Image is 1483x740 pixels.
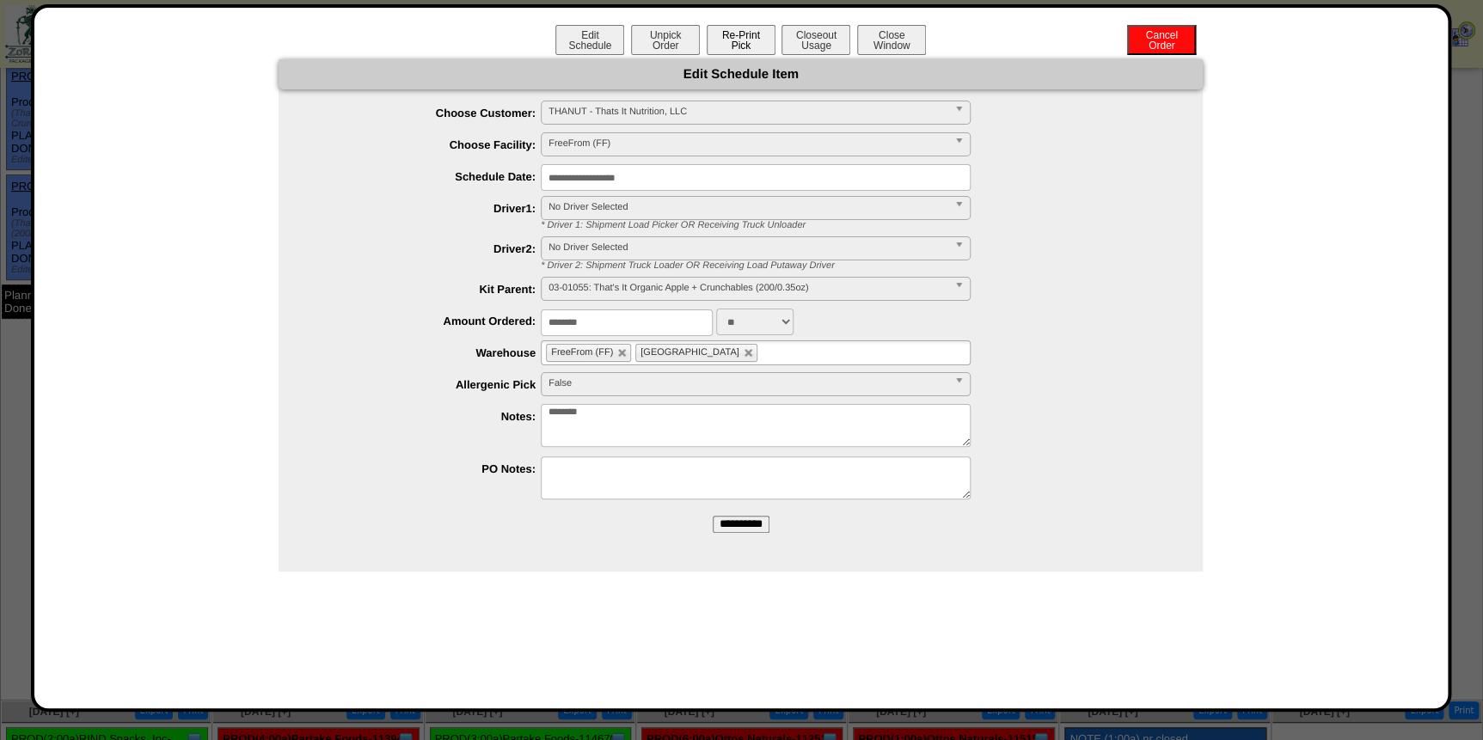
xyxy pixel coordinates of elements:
[528,220,1203,230] div: * Driver 1: Shipment Load Picker OR Receiving Truck Unloader
[707,25,775,55] button: Re-PrintPick
[1127,25,1196,55] button: CancelOrder
[781,25,850,55] button: CloseoutUsage
[313,283,541,296] label: Kit Parent:
[548,237,947,258] span: No Driver Selected
[313,202,541,215] label: Driver1:
[313,170,541,183] label: Schedule Date:
[313,315,541,327] label: Amount Ordered:
[548,133,947,154] span: FreeFrom (FF)
[548,373,947,394] span: False
[631,25,700,55] button: UnpickOrder
[640,347,739,358] span: [GEOGRAPHIC_DATA]
[313,346,541,359] label: Warehouse
[855,39,928,52] a: CloseWindow
[313,378,541,391] label: Allergenic Pick
[313,410,541,423] label: Notes:
[555,25,624,55] button: EditSchedule
[313,242,541,255] label: Driver2:
[548,101,947,122] span: THANUT - Thats It Nutrition, LLC
[528,260,1203,271] div: * Driver 2: Shipment Truck Loader OR Receiving Load Putaway Driver
[313,462,541,475] label: PO Notes:
[548,278,947,298] span: 03-01055: That's It Organic Apple + Crunchables (200/0.35oz)
[857,25,926,55] button: CloseWindow
[313,107,541,119] label: Choose Customer:
[279,59,1203,89] div: Edit Schedule Item
[313,138,541,151] label: Choose Facility:
[548,197,947,217] span: No Driver Selected
[551,347,613,358] span: FreeFrom (FF)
